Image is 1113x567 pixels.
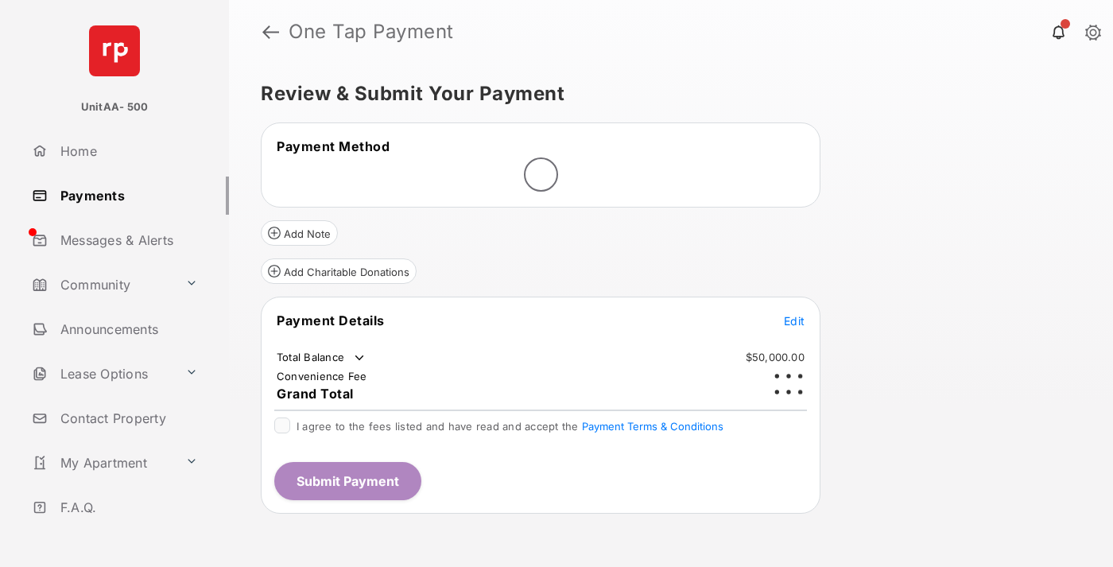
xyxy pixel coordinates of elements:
[784,314,805,328] span: Edit
[277,386,354,402] span: Grand Total
[277,313,385,328] span: Payment Details
[289,22,454,41] strong: One Tap Payment
[25,132,229,170] a: Home
[25,355,179,393] a: Lease Options
[276,369,368,383] td: Convenience Fee
[25,488,229,526] a: F.A.Q.
[297,420,723,433] span: I agree to the fees listed and have read and accept the
[745,350,805,364] td: $50,000.00
[89,25,140,76] img: svg+xml;base64,PHN2ZyB4bWxucz0iaHR0cDovL3d3dy53My5vcmcvMjAwMC9zdmciIHdpZHRoPSI2NCIgaGVpZ2h0PSI2NC...
[25,266,179,304] a: Community
[274,462,421,500] button: Submit Payment
[784,313,805,328] button: Edit
[81,99,149,115] p: UnitAA- 500
[261,84,1068,103] h5: Review & Submit Your Payment
[261,220,338,246] button: Add Note
[25,310,229,348] a: Announcements
[25,399,229,437] a: Contact Property
[25,444,179,482] a: My Apartment
[25,177,229,215] a: Payments
[582,420,723,433] button: I agree to the fees listed and have read and accept the
[276,350,367,366] td: Total Balance
[277,138,390,154] span: Payment Method
[25,221,229,259] a: Messages & Alerts
[261,258,417,284] button: Add Charitable Donations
